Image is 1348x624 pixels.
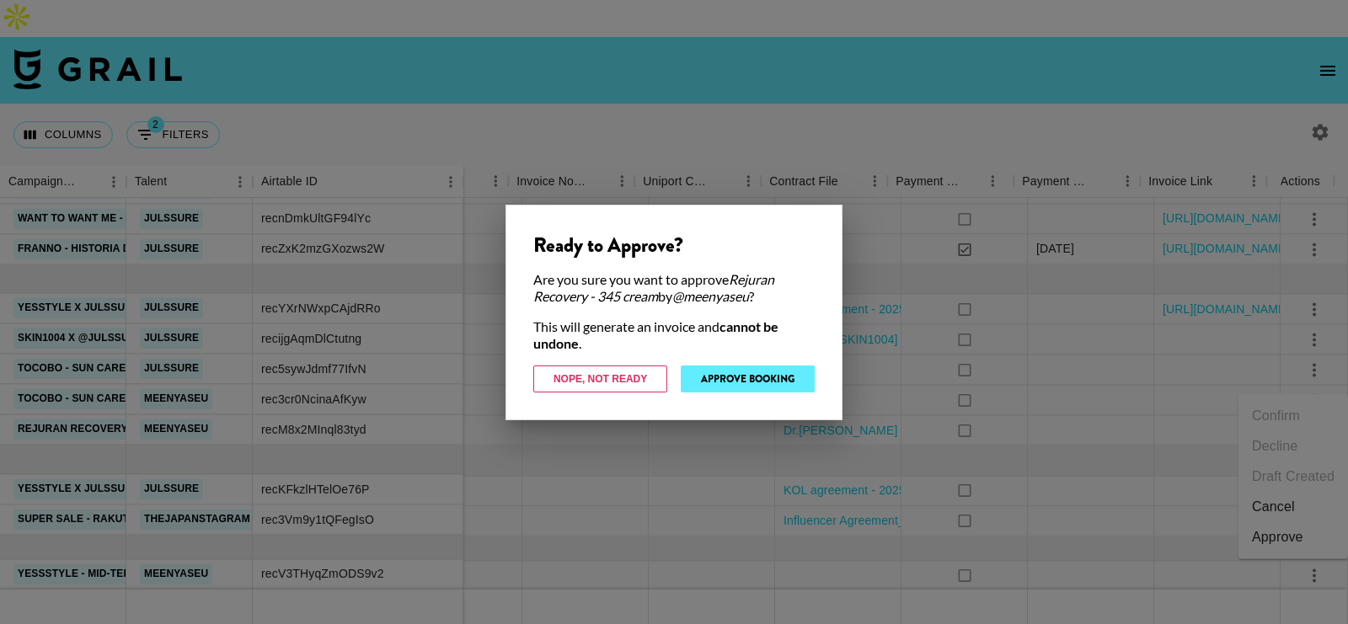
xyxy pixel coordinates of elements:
[672,288,749,304] em: @ meenyaseu
[533,365,667,392] button: Nope, Not Ready
[533,318,815,352] div: This will generate an invoice and .
[533,271,815,305] div: Are you sure you want to approve by ?
[533,271,774,304] em: Rejuran Recovery - 345 cream
[533,318,778,351] strong: cannot be undone
[533,232,815,258] div: Ready to Approve?
[681,365,815,392] button: Approve Booking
